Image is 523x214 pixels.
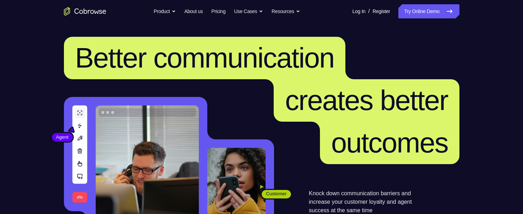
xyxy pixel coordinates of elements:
[373,4,390,18] a: Register
[272,4,300,18] button: Resources
[184,4,203,18] a: About us
[234,4,263,18] button: Use Cases
[75,42,334,74] span: Better communication
[352,4,365,18] a: Log In
[154,4,176,18] button: Product
[368,7,370,16] span: /
[64,7,106,16] a: Go to the home page
[398,4,459,18] a: Try Online Demo
[285,85,448,116] span: creates better
[331,127,448,158] span: outcomes
[211,4,225,18] a: Pricing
